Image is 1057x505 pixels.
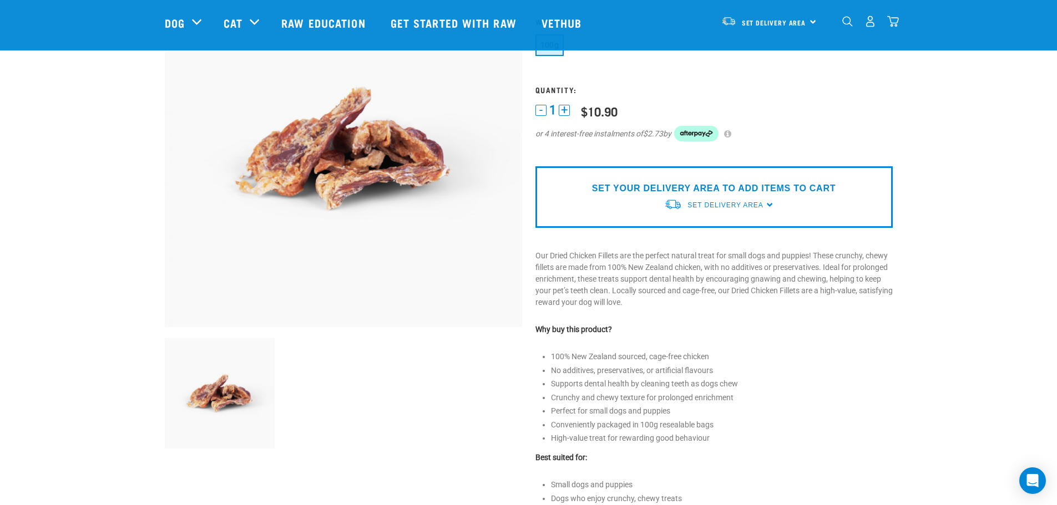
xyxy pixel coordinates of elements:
[887,16,899,27] img: home-icon@2x.png
[535,85,893,94] h3: Quantity:
[551,493,893,504] li: Dogs who enjoy crunchy, chewy treats
[551,405,893,417] li: Perfect for small dogs and puppies
[592,182,836,195] p: SET YOUR DELIVERY AREA TO ADD ITEMS TO CART
[864,16,876,27] img: user.png
[535,250,893,308] p: Our Dried Chicken Fillets are the perfect natural treat for small dogs and puppies! These crunchy...
[551,378,893,390] li: Supports dental health by cleaning teeth as dogs chew
[643,128,663,140] span: $2.73
[581,104,618,118] div: $10.90
[270,1,379,45] a: Raw Education
[535,105,547,116] button: -
[721,16,736,26] img: van-moving.png
[551,432,893,444] li: High-value treat for rewarding good behaviour
[535,453,587,462] strong: Best suited for:
[664,198,682,210] img: van-moving.png
[165,338,275,448] img: Chicken fillets
[842,16,853,27] img: home-icon-1@2x.png
[549,104,556,116] span: 1
[535,325,612,334] strong: Why buy this product?
[380,1,530,45] a: Get started with Raw
[687,201,763,209] span: Set Delivery Area
[530,1,596,45] a: Vethub
[551,351,893,363] li: 100% New Zealand sourced, cage-free chicken
[1019,467,1046,494] div: Open Intercom Messenger
[551,479,893,491] li: Small dogs and puppies
[559,105,570,116] button: +
[674,126,719,141] img: Afterpay
[224,14,242,31] a: Cat
[535,126,893,141] div: or 4 interest-free instalments of by
[742,21,806,24] span: Set Delivery Area
[551,365,893,376] li: No additives, preservatives, or artificial flavours
[165,14,185,31] a: Dog
[551,392,893,404] li: Crunchy and chewy texture for prolonged enrichment
[551,419,893,431] li: Conveniently packaged in 100g resealable bags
